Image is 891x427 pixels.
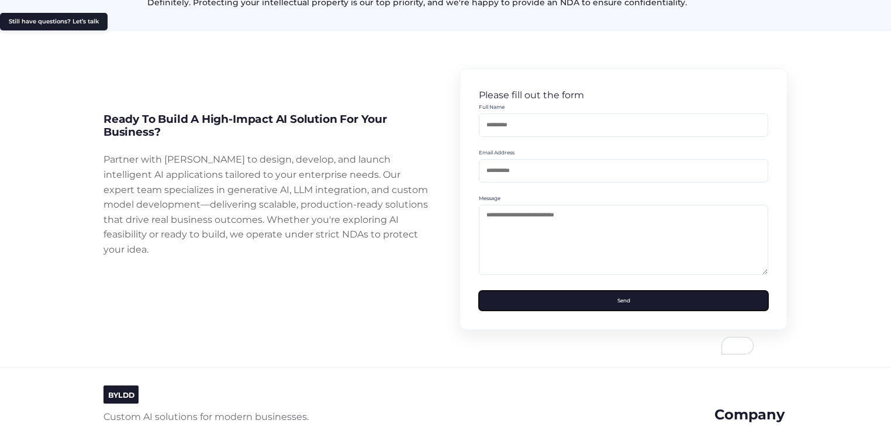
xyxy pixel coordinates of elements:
[103,113,431,138] h2: Ready to Build a High-Impact AI Solution for Your Business?
[103,409,309,425] p: Custom AI solutions for modern businesses.
[103,152,431,257] p: Partner with [PERSON_NAME] to design, develop, and launch intelligent AI applications tailored to...
[108,389,134,400] a: BYLDD
[479,291,768,311] button: Send
[479,88,768,103] p: Please fill out the form
[479,149,768,157] label: Email Address
[714,407,788,423] h3: Company
[479,103,768,111] label: Full Name
[479,194,768,202] label: Message
[108,391,134,400] span: BYLDD
[479,205,768,275] textarea: To enrich screen reader interactions, please activate Accessibility in Grammarly extension settings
